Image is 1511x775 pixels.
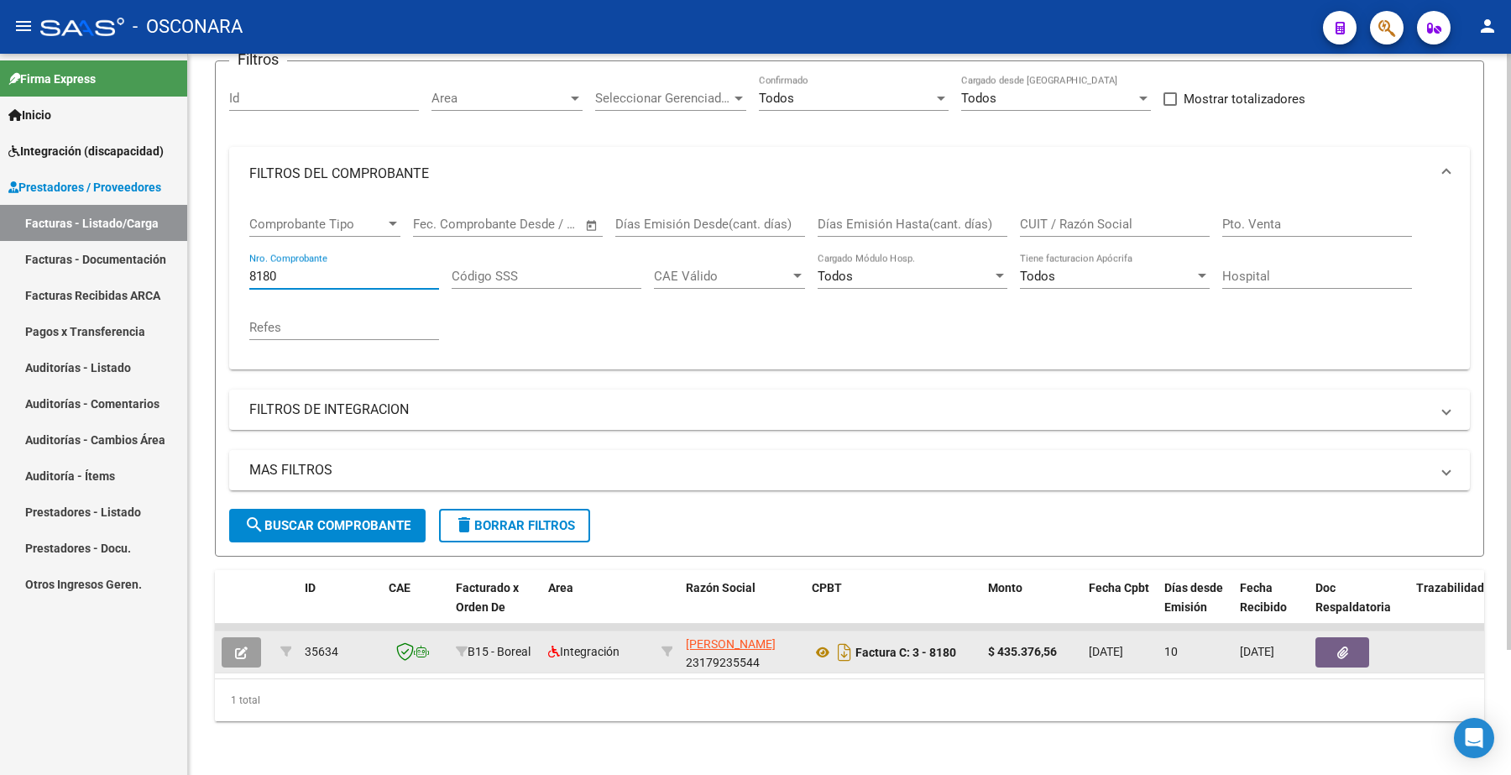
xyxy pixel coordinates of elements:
[305,645,338,658] span: 35634
[759,91,794,106] span: Todos
[389,581,410,594] span: CAE
[249,461,1430,479] mat-panel-title: MAS FILTROS
[1240,645,1274,658] span: [DATE]
[686,635,798,670] div: 23179235544
[229,450,1470,490] mat-expansion-panel-header: MAS FILTROS
[981,570,1082,644] datatable-header-cell: Monto
[431,91,567,106] span: Area
[686,637,776,651] span: [PERSON_NAME]
[1416,581,1484,594] span: Trazabilidad
[1454,718,1494,758] div: Open Intercom Messenger
[1233,570,1309,644] datatable-header-cell: Fecha Recibido
[988,645,1057,658] strong: $ 435.376,56
[988,581,1022,594] span: Monto
[456,581,519,614] span: Facturado x Orden De
[541,570,655,644] datatable-header-cell: Area
[8,142,164,160] span: Integración (discapacidad)
[229,147,1470,201] mat-expansion-panel-header: FILTROS DEL COMPROBANTE
[496,217,578,232] input: Fecha fin
[1082,570,1158,644] datatable-header-cell: Fecha Cpbt
[382,570,449,644] datatable-header-cell: CAE
[454,515,474,535] mat-icon: delete
[413,217,481,232] input: Fecha inicio
[229,201,1470,369] div: FILTROS DEL COMPROBANTE
[686,581,755,594] span: Razón Social
[1240,581,1287,614] span: Fecha Recibido
[1184,89,1305,109] span: Mostrar totalizadores
[8,178,161,196] span: Prestadores / Proveedores
[1409,570,1510,644] datatable-header-cell: Trazabilidad
[249,217,385,232] span: Comprobante Tipo
[583,216,602,235] button: Open calendar
[1089,645,1123,658] span: [DATE]
[215,679,1484,721] div: 1 total
[8,106,51,124] span: Inicio
[229,390,1470,430] mat-expansion-panel-header: FILTROS DE INTEGRACION
[13,16,34,36] mat-icon: menu
[595,91,731,106] span: Seleccionar Gerenciador
[305,581,316,594] span: ID
[244,518,410,533] span: Buscar Comprobante
[1315,581,1391,614] span: Doc Respaldatoria
[449,570,541,644] datatable-header-cell: Facturado x Orden De
[961,91,996,106] span: Todos
[548,581,573,594] span: Area
[548,645,620,658] span: Integración
[298,570,382,644] datatable-header-cell: ID
[244,515,264,535] mat-icon: search
[133,8,243,45] span: - OSCONARA
[654,269,790,284] span: CAE Válido
[1158,570,1233,644] datatable-header-cell: Días desde Emisión
[1477,16,1498,36] mat-icon: person
[834,639,855,666] i: Descargar documento
[229,509,426,542] button: Buscar Comprobante
[249,401,1430,419] mat-panel-title: FILTROS DE INTEGRACION
[229,48,287,71] h3: Filtros
[1020,269,1055,284] span: Todos
[1309,570,1409,644] datatable-header-cell: Doc Respaldatoria
[818,269,853,284] span: Todos
[812,581,842,594] span: CPBT
[1164,645,1178,658] span: 10
[855,646,956,659] strong: Factura C: 3 - 8180
[805,570,981,644] datatable-header-cell: CPBT
[454,518,575,533] span: Borrar Filtros
[439,509,590,542] button: Borrar Filtros
[249,165,1430,183] mat-panel-title: FILTROS DEL COMPROBANTE
[468,645,531,658] span: B15 - Boreal
[1089,581,1149,594] span: Fecha Cpbt
[1164,581,1223,614] span: Días desde Emisión
[679,570,805,644] datatable-header-cell: Razón Social
[8,70,96,88] span: Firma Express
